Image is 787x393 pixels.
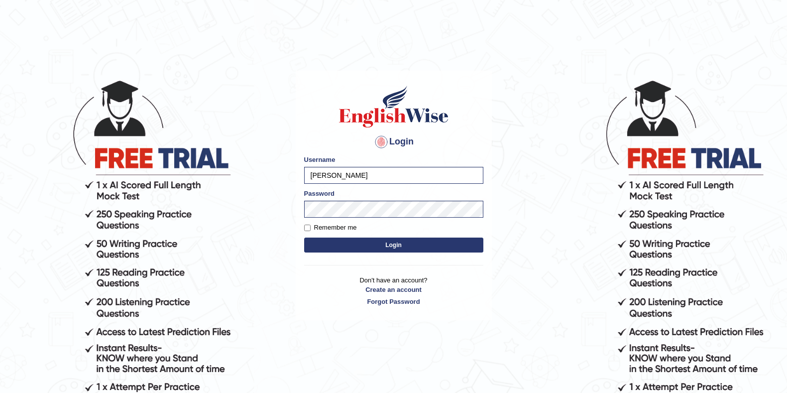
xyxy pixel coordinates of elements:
[304,155,336,164] label: Username
[304,285,483,294] a: Create an account
[304,223,357,233] label: Remember me
[337,84,450,129] img: Logo of English Wise sign in for intelligent practice with AI
[304,238,483,253] button: Login
[304,225,311,231] input: Remember me
[304,189,335,198] label: Password
[304,134,483,150] h4: Login
[304,275,483,306] p: Don't have an account?
[304,297,483,306] a: Forgot Password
